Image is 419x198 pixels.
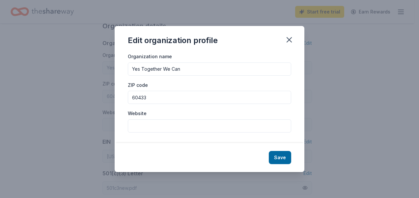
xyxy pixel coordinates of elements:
label: Website [128,110,147,117]
input: 12345 (U.S. only) [128,91,291,104]
div: Edit organization profile [128,35,218,46]
label: Organization name [128,53,172,60]
label: ZIP code [128,82,148,88]
button: Save [269,151,291,164]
